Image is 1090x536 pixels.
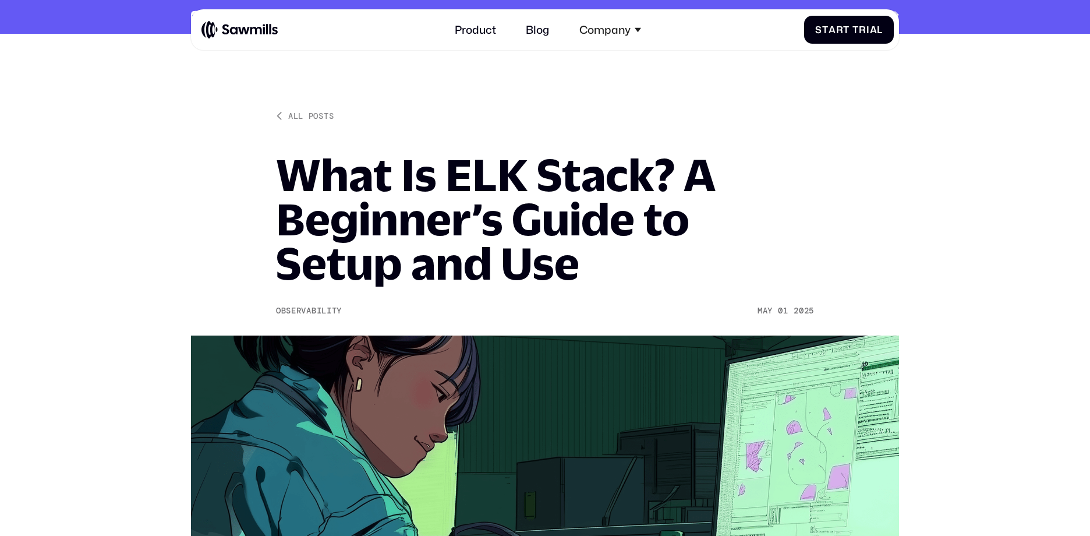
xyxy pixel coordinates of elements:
div: Company [571,15,649,45]
h1: What Is ELK Stack? A Beginner’s Guide to Setup and Use [276,153,814,285]
span: i [866,24,870,36]
a: StartTrial [804,16,894,44]
a: Product [447,15,504,45]
span: a [829,24,836,36]
span: r [836,24,844,36]
div: Company [579,23,631,36]
span: S [815,24,822,36]
span: T [852,24,859,36]
span: r [859,24,866,36]
a: All posts [276,111,334,122]
span: t [822,24,829,36]
a: Blog [518,15,557,45]
div: 01 [778,306,788,316]
span: t [843,24,850,36]
span: a [870,24,877,36]
div: All posts [288,111,334,122]
div: Observability [276,306,342,316]
div: 2025 [794,306,814,316]
span: l [877,24,883,36]
div: May [758,306,773,316]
